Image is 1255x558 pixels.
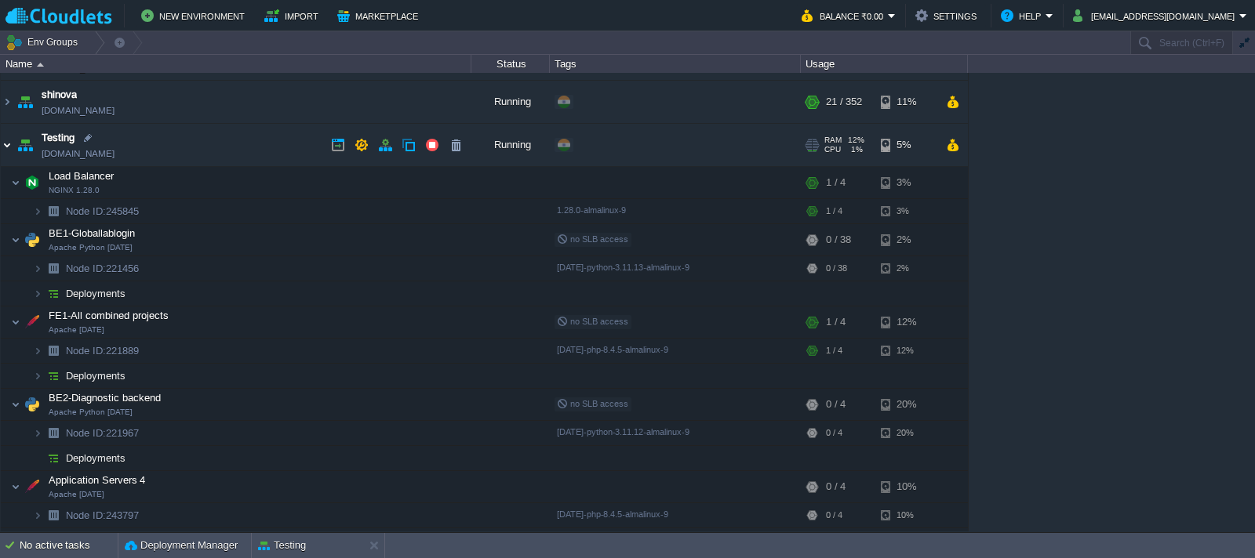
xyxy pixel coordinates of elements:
[557,427,689,437] span: [DATE]-python-3.11.12-almalinux-9
[21,167,43,198] img: AMDAwAAAACH5BAEAAAAALAAAAAABAAEAAAICRAEAOw==
[264,6,323,25] button: Import
[42,281,64,306] img: AMDAwAAAACH5BAEAAAAALAAAAAABAAEAAAICRAEAOw==
[141,6,249,25] button: New Environment
[64,262,141,275] span: 221456
[64,426,141,440] a: Node ID:221967
[826,199,842,223] div: 1 / 4
[47,474,147,486] a: Application Servers 4Apache [DATE]
[21,471,43,502] img: AMDAwAAAACH5BAEAAAAALAAAAAABAAEAAAICRAEAOw==
[881,256,932,281] div: 2%
[33,528,42,553] img: AMDAwAAAACH5BAEAAAAALAAAAAABAAEAAAICRAEAOw==
[47,310,171,321] a: FE1-All combined projectsApache [DATE]
[33,339,42,363] img: AMDAwAAAACH5BAEAAAAALAAAAAABAAEAAAICRAEAOw==
[33,281,42,306] img: AMDAwAAAACH5BAEAAAAALAAAAAABAAEAAAICRAEAOw==
[11,306,20,338] img: AMDAwAAAACH5BAEAAAAALAAAAAABAAEAAAICRAEAOw==
[47,473,147,487] span: Application Servers 4
[21,389,43,420] img: AMDAwAAAACH5BAEAAAAALAAAAAABAAEAAAICRAEAOw==
[11,389,20,420] img: AMDAwAAAACH5BAEAAAAALAAAAAABAAEAAAICRAEAOw==
[64,509,141,522] a: Node ID:243797
[1073,6,1239,25] button: [EMAIL_ADDRESS][DOMAIN_NAME]
[125,538,238,553] button: Deployment Manager
[42,339,64,363] img: AMDAwAAAACH5BAEAAAAALAAAAAABAAEAAAICRAEAOw==
[42,130,75,146] a: Testing
[64,426,141,440] span: 221967
[557,317,628,326] span: no SLB access
[33,199,42,223] img: AMDAwAAAACH5BAEAAAAALAAAAAABAAEAAAICRAEAOw==
[47,392,163,404] a: BE2-Diagnostic backendApache Python [DATE]
[557,509,668,519] span: [DATE]-php-8.4.5-almalinux-9
[20,533,118,558] div: No active tasks
[881,81,932,123] div: 11%
[826,167,846,198] div: 1 / 4
[881,167,932,198] div: 3%
[2,55,471,73] div: Name
[49,408,133,417] span: Apache Python [DATE]
[64,205,141,218] a: Node ID:245845
[881,224,932,255] div: 2%
[42,256,64,281] img: AMDAwAAAACH5BAEAAAAALAAAAAABAAEAAAICRAEAOw==
[37,63,44,67] img: AMDAwAAAACH5BAEAAAAALAAAAAABAAEAAAICRAEAOw==
[64,205,141,218] span: 245845
[557,205,626,215] span: 1.28.0-almalinux-9
[64,262,141,275] a: Node ID:221456
[826,389,846,420] div: 0 / 4
[826,339,842,363] div: 1 / 4
[64,509,141,522] span: 243797
[826,306,846,338] div: 1 / 4
[881,339,932,363] div: 12%
[337,6,423,25] button: Marketplace
[66,345,106,357] span: Node ID:
[826,224,851,255] div: 0 / 38
[1,124,13,166] img: AMDAwAAAACH5BAEAAAAALAAAAAABAAEAAAICRAEAOw==
[64,344,141,357] span: 221889
[33,421,42,445] img: AMDAwAAAACH5BAEAAAAALAAAAAABAAEAAAICRAEAOw==
[5,6,112,26] img: Cloudlets
[881,306,932,338] div: 12%
[471,124,550,166] div: Running
[826,503,842,527] div: 0 / 4
[64,451,128,465] a: Deployments
[42,199,64,223] img: AMDAwAAAACH5BAEAAAAALAAAAAABAAEAAAICRAEAOw==
[64,369,128,382] a: Deployments
[11,471,20,502] img: AMDAwAAAACH5BAEAAAAALAAAAAABAAEAAAICRAEAOw==
[824,136,842,145] span: RAM
[881,389,932,420] div: 20%
[826,421,842,445] div: 0 / 4
[64,287,128,300] a: Deployments
[47,391,163,404] span: BE2-Diagnostic backend
[42,146,115,161] a: [DOMAIN_NAME]
[66,509,106,521] span: Node ID:
[66,263,106,274] span: Node ID:
[21,224,43,255] img: AMDAwAAAACH5BAEAAAAALAAAAAABAAEAAAICRAEAOw==
[42,446,64,470] img: AMDAwAAAACH5BAEAAAAALAAAAAABAAEAAAICRAEAOw==
[49,490,104,499] span: Apache [DATE]
[826,471,846,502] div: 0 / 4
[802,55,967,73] div: Usage
[557,234,628,244] span: no SLB access
[258,538,306,553] button: Testing
[14,124,36,166] img: AMDAwAAAACH5BAEAAAAALAAAAAABAAEAAAICRAEAOw==
[49,186,100,195] span: NGINX 1.28.0
[66,427,106,439] span: Node ID:
[551,55,800,73] div: Tags
[824,145,841,154] span: CPU
[915,6,981,25] button: Settings
[33,503,42,527] img: AMDAwAAAACH5BAEAAAAALAAAAAABAAEAAAICRAEAOw==
[11,167,20,198] img: AMDAwAAAACH5BAEAAAAALAAAAAABAAEAAAICRAEAOw==
[557,399,628,408] span: no SLB access
[847,145,863,154] span: 1%
[881,199,932,223] div: 3%
[557,263,689,272] span: [DATE]-python-3.11.13-almalinux-9
[11,224,20,255] img: AMDAwAAAACH5BAEAAAAALAAAAAABAAEAAAICRAEAOw==
[881,503,932,527] div: 10%
[47,170,116,182] a: Load BalancerNGINX 1.28.0
[42,87,77,103] a: shinova
[49,325,104,335] span: Apache [DATE]
[47,309,171,322] span: FE1-All combined projects
[1,81,13,123] img: AMDAwAAAACH5BAEAAAAALAAAAAABAAEAAAICRAEAOw==
[5,31,83,53] button: Env Groups
[802,6,888,25] button: Balance ₹0.00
